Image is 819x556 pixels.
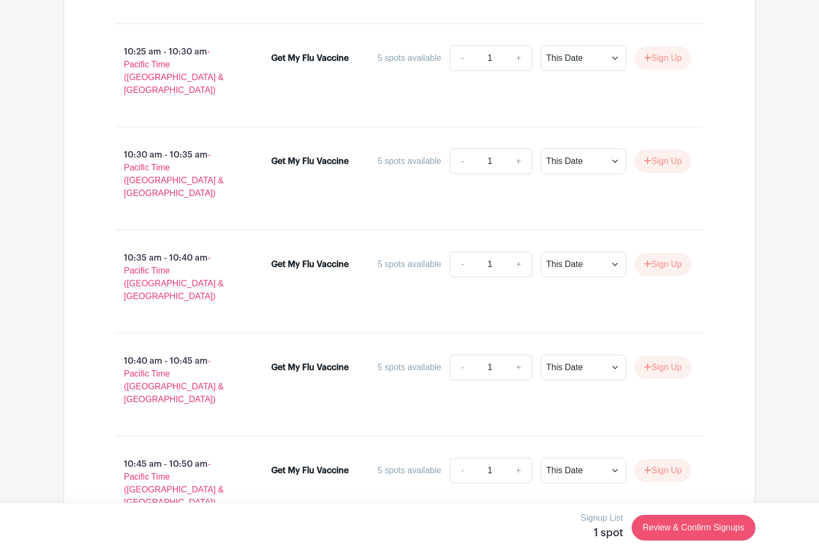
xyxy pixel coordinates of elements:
span: - Pacific Time ([GEOGRAPHIC_DATA] & [GEOGRAPHIC_DATA]) [124,356,224,404]
button: Sign Up [635,459,691,482]
div: Get My Flu Vaccine [271,52,349,65]
span: - Pacific Time ([GEOGRAPHIC_DATA] & [GEOGRAPHIC_DATA]) [124,253,224,301]
div: 5 spots available [377,52,441,65]
div: Get My Flu Vaccine [271,464,349,477]
div: 5 spots available [377,361,441,374]
a: - [450,252,474,277]
div: Get My Flu Vaccine [271,155,349,168]
button: Sign Up [635,150,691,173]
div: Get My Flu Vaccine [271,258,349,271]
a: + [506,458,532,483]
a: - [450,148,474,174]
p: 10:35 am - 10:40 am [98,247,254,307]
p: Signup List [581,512,623,524]
a: + [506,355,532,380]
p: 10:40 am - 10:45 am [98,350,254,410]
div: 5 spots available [377,464,441,477]
h5: 1 spot [581,527,623,539]
a: - [450,458,474,483]
div: 5 spots available [377,155,441,168]
span: - Pacific Time ([GEOGRAPHIC_DATA] & [GEOGRAPHIC_DATA]) [124,47,224,95]
a: - [450,355,474,380]
p: 10:25 am - 10:30 am [98,41,254,101]
div: 5 spots available [377,258,441,271]
div: Get My Flu Vaccine [271,361,349,374]
a: + [506,45,532,71]
a: Review & Confirm Signups [632,515,755,541]
a: - [450,45,474,71]
p: 10:45 am - 10:50 am [98,453,254,513]
a: + [506,252,532,277]
button: Sign Up [635,47,691,69]
span: - Pacific Time ([GEOGRAPHIC_DATA] & [GEOGRAPHIC_DATA]) [124,150,224,198]
button: Sign Up [635,253,691,276]
p: 10:30 am - 10:35 am [98,144,254,204]
button: Sign Up [635,356,691,379]
a: + [506,148,532,174]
